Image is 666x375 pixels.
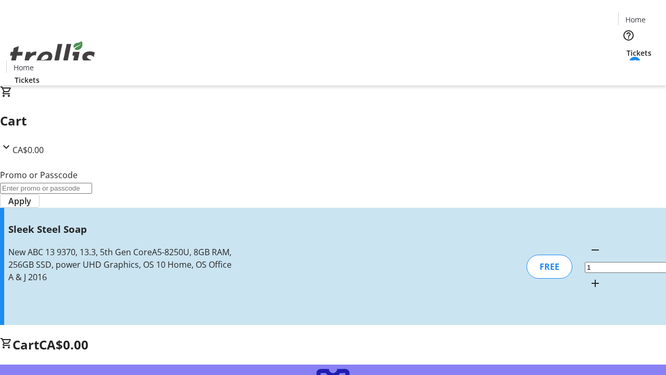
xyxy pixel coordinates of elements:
div: New ABC 13 9370, 13.3, 5th Gen CoreA5-8250U, 8GB RAM, 256GB SSD, power UHD Graphics, OS 10 Home, ... [8,246,236,283]
img: Orient E2E Organization UAVHv5vGTi's Logo [6,30,99,82]
a: Home [7,62,40,73]
div: FREE [527,255,572,279]
a: Tickets [618,47,660,58]
span: Home [14,62,34,73]
h3: Sleek Steel Soap [8,222,236,236]
a: Home [619,14,652,25]
span: Apply [8,195,31,207]
span: Home [625,14,646,25]
span: CA$0.00 [12,144,44,156]
a: Tickets [6,74,48,85]
button: Help [618,25,639,46]
span: CA$0.00 [39,336,88,353]
button: Increment by one [585,273,606,294]
span: Tickets [15,74,40,85]
span: Tickets [626,47,651,58]
button: Decrement by one [585,240,606,260]
button: Cart [618,58,639,79]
